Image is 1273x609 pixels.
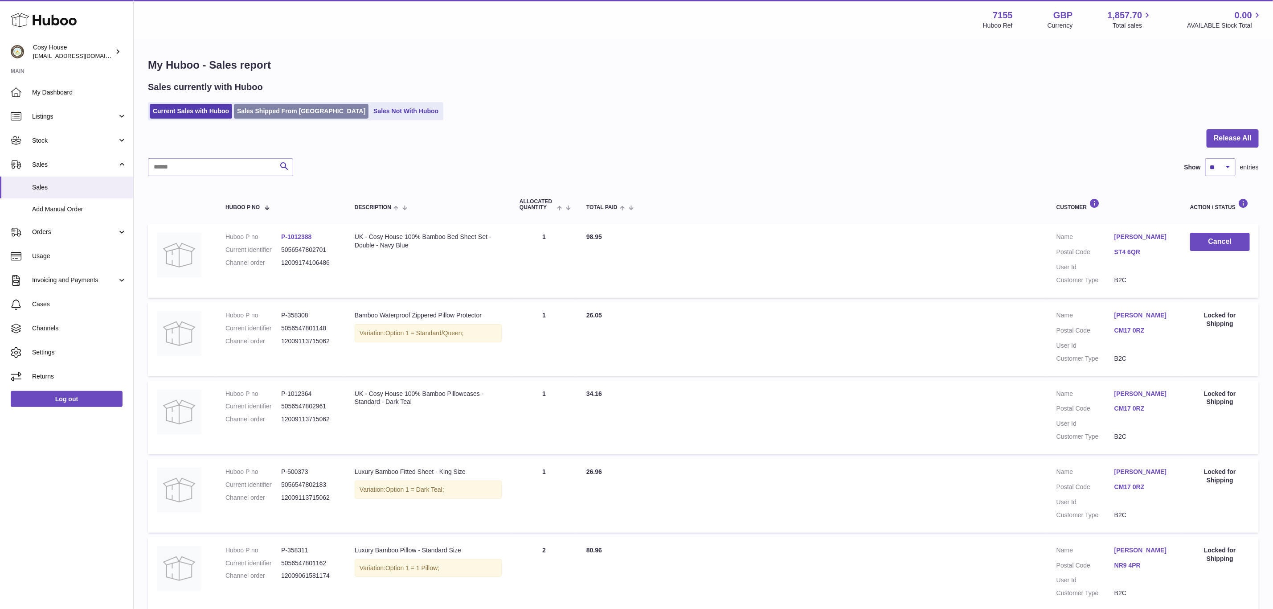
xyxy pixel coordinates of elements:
[1190,311,1250,328] div: Locked for Shipping
[355,559,502,577] div: Variation:
[281,324,337,333] dd: 5056547801148
[1113,21,1152,30] span: Total sales
[1056,589,1114,597] dt: Customer Type
[32,183,127,192] span: Sales
[385,486,444,493] span: Option 1 = Dark Teal;
[281,337,337,346] dd: 12009113715062
[586,233,602,240] span: 98.95
[281,468,337,476] dd: P-500373
[1056,498,1114,506] dt: User Id
[511,302,577,376] td: 1
[983,21,1013,30] div: Huboo Ref
[1235,9,1252,21] span: 0.00
[281,233,312,240] a: P-1012388
[281,246,337,254] dd: 5056547802701
[225,324,281,333] dt: Current identifier
[1114,432,1172,441] dd: B2C
[1056,326,1114,337] dt: Postal Code
[1240,163,1259,172] span: entries
[1187,21,1262,30] span: AVAILABLE Stock Total
[225,572,281,580] dt: Channel order
[1056,432,1114,441] dt: Customer Type
[281,390,337,398] dd: P-1012364
[1056,311,1114,322] dt: Name
[1114,404,1172,413] a: CM17 0RZ
[281,259,337,267] dd: 12009174106486
[1048,21,1073,30] div: Currency
[1114,354,1172,363] dd: B2C
[32,88,127,97] span: My Dashboard
[1114,589,1172,597] dd: B2C
[1114,311,1172,320] a: [PERSON_NAME]
[1114,248,1172,256] a: ST4 6QR
[32,112,117,121] span: Listings
[225,390,281,398] dt: Huboo P no
[281,311,337,320] dd: P-358308
[281,546,337,555] dd: P-358311
[225,402,281,411] dt: Current identifier
[586,205,618,210] span: Total paid
[225,546,281,555] dt: Huboo P no
[225,494,281,502] dt: Channel order
[281,415,337,424] dd: 12009113715062
[157,390,201,434] img: no-photo.jpg
[385,329,464,337] span: Option 1 = Standard/Queen;
[1207,129,1259,148] button: Release All
[1056,354,1114,363] dt: Customer Type
[225,415,281,424] dt: Channel order
[1114,233,1172,241] a: [PERSON_NAME]
[1056,468,1114,478] dt: Name
[1114,483,1172,491] a: CM17 0RZ
[157,311,201,356] img: no-photo.jpg
[148,81,263,93] h2: Sales currently with Huboo
[1056,483,1114,494] dt: Postal Code
[157,468,201,512] img: no-photo.jpg
[1053,9,1072,21] strong: GBP
[32,276,117,284] span: Invoicing and Payments
[1190,233,1250,251] button: Cancel
[32,300,127,309] span: Cases
[225,468,281,476] dt: Huboo P no
[1184,163,1201,172] label: Show
[355,481,502,499] div: Variation:
[1056,390,1114,400] dt: Name
[586,547,602,554] span: 80.96
[1114,468,1172,476] a: [PERSON_NAME]
[1056,576,1114,584] dt: User Id
[1190,390,1250,407] div: Locked for Shipping
[370,104,442,119] a: Sales Not With Huboo
[281,481,337,489] dd: 5056547802183
[1187,9,1262,30] a: 0.00 AVAILABLE Stock Total
[33,43,113,60] div: Cosy House
[511,459,577,533] td: 1
[234,104,368,119] a: Sales Shipped From [GEOGRAPHIC_DATA]
[32,372,127,381] span: Returns
[281,494,337,502] dd: 12009113715062
[355,468,502,476] div: Luxury Bamboo Fitted Sheet - King Size
[586,312,602,319] span: 26.05
[1108,9,1153,30] a: 1,857.70 Total sales
[355,390,502,407] div: UK - Cosy House 100% Bamboo Pillowcases - Standard - Dark Teal
[32,205,127,214] span: Add Manual Order
[32,160,117,169] span: Sales
[32,252,127,260] span: Usage
[1114,390,1172,398] a: [PERSON_NAME]
[1114,326,1172,335] a: CM17 0RZ
[1056,276,1114,284] dt: Customer Type
[225,337,281,346] dt: Channel order
[157,546,201,591] img: no-photo.jpg
[1056,248,1114,259] dt: Postal Code
[355,546,502,555] div: Luxury Bamboo Pillow - Standard Size
[1056,198,1172,210] div: Customer
[1114,561,1172,570] a: NR9 4PR
[148,58,1259,72] h1: My Huboo - Sales report
[511,224,577,298] td: 1
[1114,511,1172,519] dd: B2C
[355,311,502,320] div: Bamboo Waterproof Zippered Pillow Protector
[32,136,117,145] span: Stock
[32,348,127,357] span: Settings
[157,233,201,277] img: no-photo.jpg
[281,402,337,411] dd: 5056547802961
[1056,263,1114,272] dt: User Id
[1108,9,1142,21] span: 1,857.70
